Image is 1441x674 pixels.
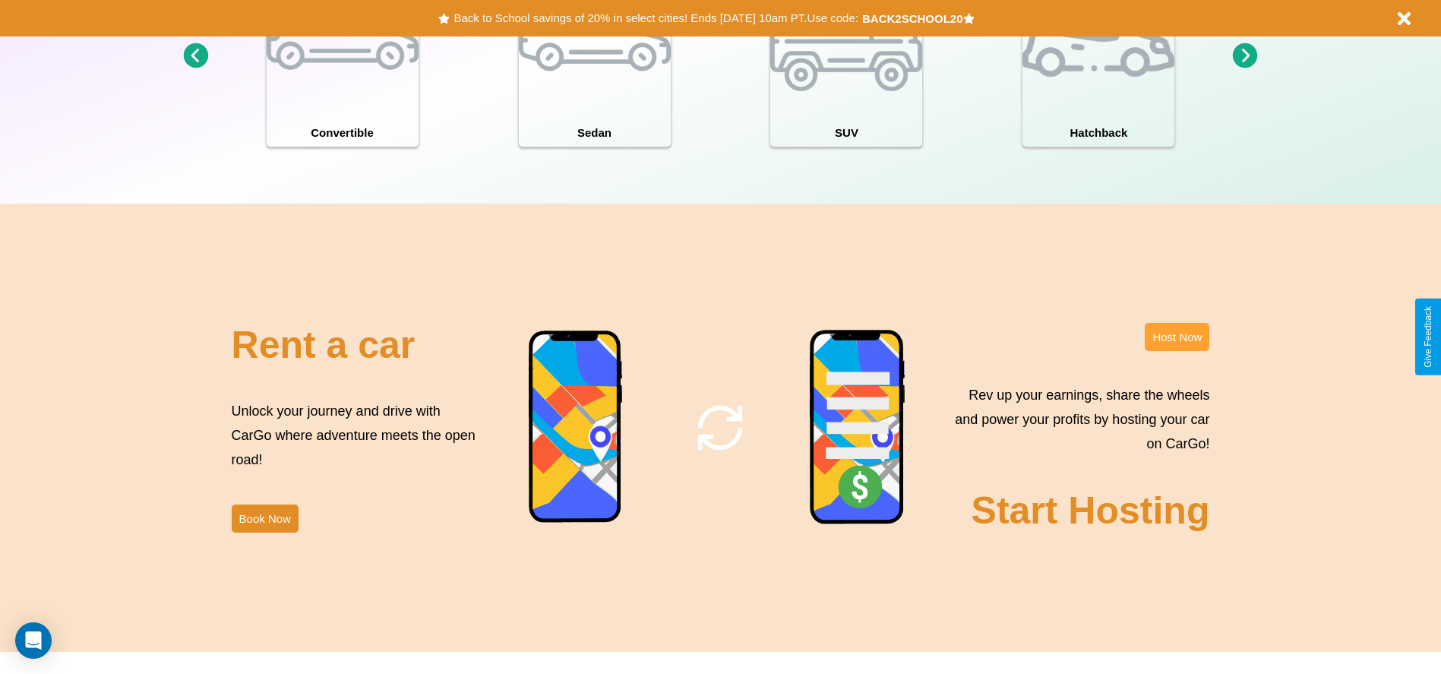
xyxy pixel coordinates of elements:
p: Unlock your journey and drive with CarGo where adventure meets the open road! [232,399,481,473]
h2: Start Hosting [972,489,1210,533]
h4: Hatchback [1022,119,1174,147]
h2: Rent a car [232,323,416,367]
b: BACK2SCHOOL20 [862,12,963,25]
p: Rev up your earnings, share the wheels and power your profits by hosting your car on CarGo! [946,383,1209,457]
div: Open Intercom Messenger [15,622,52,659]
h4: SUV [770,119,922,147]
button: Host Now [1145,323,1209,351]
div: Give Feedback [1423,306,1433,368]
button: Book Now [232,505,299,533]
h4: Convertible [267,119,419,147]
img: phone [809,329,906,527]
button: Back to School savings of 20% in select cities! Ends [DATE] 10am PT.Use code: [450,8,861,29]
h4: Sedan [519,119,671,147]
img: phone [528,330,624,525]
